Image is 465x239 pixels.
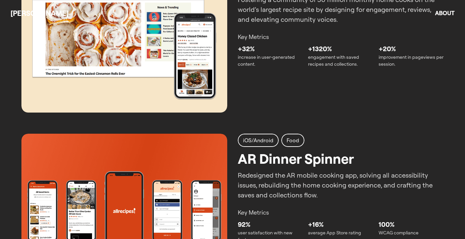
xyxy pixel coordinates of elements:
[379,229,444,236] p: WCAG compliance
[308,220,373,229] p: +16%
[11,9,69,18] a: [PERSON_NAME]
[238,148,354,169] h2: AR Dinner Spinner
[379,44,444,54] p: +20%
[308,54,373,68] p: engagement with saved recipes and collections.
[308,229,373,236] p: average App Store rating
[238,208,444,217] p: Key Metrics
[238,32,444,41] p: Key Metrics
[243,136,273,144] h2: iOS/Android
[287,136,299,144] h2: Food
[308,44,373,54] p: +1320%
[435,9,454,17] a: About
[379,54,444,68] p: improvement in pageviews per session.
[238,220,303,229] p: 92%
[238,44,303,54] p: +32%
[379,220,444,229] p: 100%
[238,170,444,200] p: Redesigned the AR mobile cooking app, solving all accessibility issues, rebuilding the home cooki...
[238,54,303,68] p: increase in user-generated content.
